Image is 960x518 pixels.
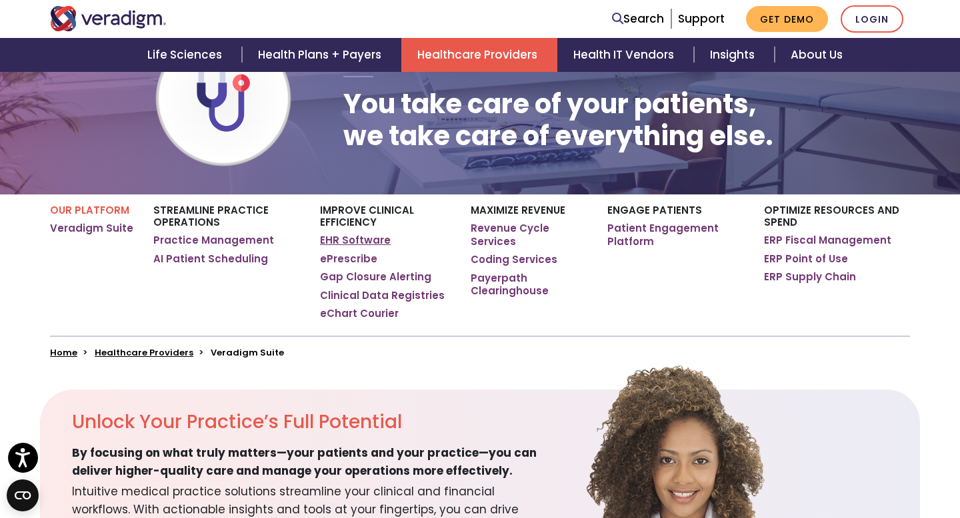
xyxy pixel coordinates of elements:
a: Gap Closure Alerting [320,270,431,284]
a: Healthcare Providers [401,38,557,72]
a: Payerpath Clearinghouse [471,272,587,298]
a: ERP Point of Use [764,252,848,266]
a: Coding Services [471,253,557,266]
a: AI Patient Scheduling [153,252,268,266]
a: Practice Management [153,234,274,247]
a: Healthcare Providers [95,346,193,359]
a: Patient Engagement Platform [607,222,744,248]
a: ERP Fiscal Management [764,234,891,247]
a: EHR Software [320,234,391,247]
a: Health Plans + Payers [242,38,401,72]
a: Insights [694,38,775,72]
h2: Unlock Your Practice’s Full Potential [72,411,553,433]
a: Revenue Cycle Services [471,222,587,248]
a: About Us [775,38,859,72]
a: ERP Supply Chain [764,270,856,284]
a: Support [678,11,725,27]
a: Clinical Data Registries [320,289,445,302]
a: Health IT Vendors [557,38,694,72]
img: Veradigm logo [50,6,167,31]
a: Get Demo [746,6,828,32]
button: Open CMP widget [7,479,39,511]
a: Life Sciences [131,38,242,72]
a: Veradigm Suite [50,222,133,235]
span: By focusing on what truly matters—your patients and your practice—you can deliver higher-quality ... [72,444,553,480]
a: Search [612,10,664,28]
a: ePrescribe [320,252,377,266]
a: eChart Courier [320,307,399,320]
a: Login [841,5,903,33]
h1: You take care of your patients, we take care of everything else. [343,88,773,152]
a: Home [50,346,77,359]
